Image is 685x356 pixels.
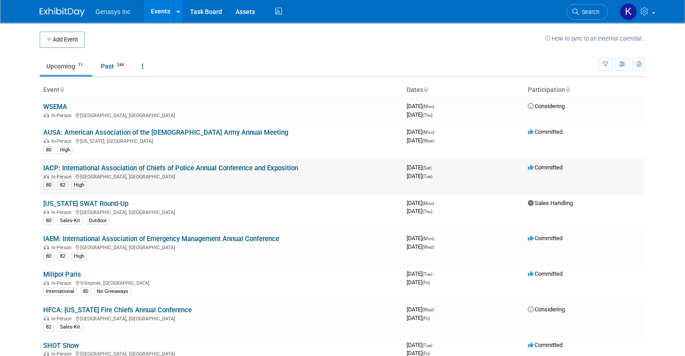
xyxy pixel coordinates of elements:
[40,82,403,98] th: Event
[51,113,74,119] span: In-Person
[422,113,432,118] span: (Thu)
[528,235,563,242] span: Committed
[545,35,645,42] a: How to sync to an external calendar...
[40,32,85,48] button: Add Event
[43,306,192,314] a: HFCA: [US_STATE] Fire Chiefs Annual Conference
[422,104,434,109] span: (Mon)
[57,181,68,189] div: 82
[43,208,399,215] div: [GEOGRAPHIC_DATA], [GEOGRAPHIC_DATA]
[57,252,68,260] div: 82
[51,210,74,215] span: In-Person
[528,128,563,135] span: Committed
[40,58,92,75] a: Upcoming11
[528,306,565,313] span: Considering
[43,164,298,172] a: IACP: International Association of Chiefs of Police Annual Conference and Exposition
[407,306,437,313] span: [DATE]
[528,200,573,206] span: Sales Handling
[407,342,435,348] span: [DATE]
[435,306,437,313] span: -
[43,323,54,331] div: 82
[407,173,432,179] span: [DATE]
[43,315,399,322] div: [GEOGRAPHIC_DATA], [GEOGRAPHIC_DATA]
[44,210,49,214] img: In-Person Event
[43,137,399,144] div: [US_STATE], [GEOGRAPHIC_DATA]
[44,245,49,249] img: In-Person Event
[422,236,434,241] span: (Mon)
[43,252,54,260] div: 80
[435,200,437,206] span: -
[528,342,563,348] span: Committed
[51,138,74,144] span: In-Person
[51,245,74,251] span: In-Person
[528,164,563,171] span: Committed
[579,9,599,15] span: Search
[422,130,434,135] span: (Mon)
[43,181,54,189] div: 80
[422,272,432,277] span: (Tue)
[57,217,83,225] div: Sales-Kit
[71,181,87,189] div: High
[44,280,49,285] img: In-Person Event
[407,137,434,144] span: [DATE]
[59,86,64,93] a: Sort by Event Name
[407,128,437,135] span: [DATE]
[86,217,109,225] div: Outdoor
[407,208,432,215] span: [DATE]
[422,351,430,356] span: (Fri)
[43,235,279,243] a: IAEM: International Association of Emergency Management Annual Conference
[43,288,77,296] div: International
[44,316,49,320] img: In-Person Event
[40,8,85,17] img: ExhibitDay
[44,174,49,178] img: In-Person Event
[51,316,74,322] span: In-Person
[43,128,288,137] a: AUSA: American Association of the [DEMOGRAPHIC_DATA] Army Annual Meeting
[57,323,83,331] div: Sales-Kit
[422,245,434,250] span: (Wed)
[433,164,434,171] span: -
[423,86,428,93] a: Sort by Start Date
[94,288,131,296] div: No Giveaways
[620,3,637,20] img: Kate Lawson
[51,280,74,286] span: In-Person
[407,270,435,277] span: [DATE]
[51,174,74,180] span: In-Person
[43,342,79,350] a: SHOT Show
[44,113,49,117] img: In-Person Event
[435,235,437,242] span: -
[71,252,87,260] div: High
[57,146,73,154] div: High
[567,4,608,20] a: Search
[114,62,127,68] span: 244
[565,86,570,93] a: Sort by Participation Type
[94,58,133,75] a: Past244
[43,279,399,286] div: Villepinte, [GEOGRAPHIC_DATA]
[422,316,430,321] span: (Fri)
[43,243,399,251] div: [GEOGRAPHIC_DATA], [GEOGRAPHIC_DATA]
[44,351,49,356] img: In-Person Event
[80,288,91,296] div: 80
[407,279,430,286] span: [DATE]
[407,111,432,118] span: [DATE]
[403,82,524,98] th: Dates
[422,138,434,143] span: (Wed)
[422,280,430,285] span: (Fri)
[43,111,399,119] div: [GEOGRAPHIC_DATA], [GEOGRAPHIC_DATA]
[435,103,437,110] span: -
[422,174,432,179] span: (Tue)
[434,342,435,348] span: -
[407,164,434,171] span: [DATE]
[43,146,54,154] div: 80
[407,103,437,110] span: [DATE]
[422,209,432,214] span: (Thu)
[76,62,86,68] span: 11
[44,138,49,143] img: In-Person Event
[422,201,434,206] span: (Mon)
[43,200,128,208] a: [US_STATE] SWAT Round-Up
[528,103,565,110] span: Considering
[422,343,432,348] span: (Tue)
[407,200,437,206] span: [DATE]
[434,270,435,277] span: -
[524,82,645,98] th: Participation
[43,270,81,278] a: Milipol Paris
[43,217,54,225] div: 80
